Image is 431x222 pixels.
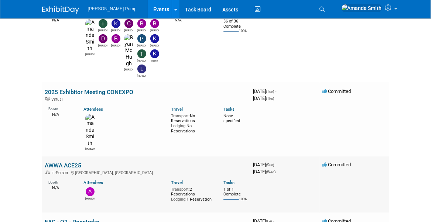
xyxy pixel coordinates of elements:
[45,169,247,175] div: [GEOGRAPHIC_DATA], [GEOGRAPHIC_DATA]
[137,58,146,63] div: Tony Lewis
[150,19,159,28] img: Brian Peek
[150,43,159,48] div: Kim M
[137,49,146,58] img: Tony Lewis
[171,107,183,112] a: Travel
[88,6,137,11] span: [PERSON_NAME] Pump
[137,28,146,32] div: Bobby Zitzka
[341,4,382,12] img: Amanda Smith
[98,28,107,32] div: Teri Beth Perkins
[85,19,95,52] img: Amanda Smith
[45,170,50,174] img: In-Person Event
[223,107,235,112] a: Tasks
[112,34,120,43] img: Brian Lee
[45,89,134,96] a: 2025 Exhibitor Meeting CONEXPO
[253,89,277,94] span: [DATE]
[137,65,146,73] img: Lee Feeser
[150,49,159,58] img: Karrin Scott
[266,170,276,174] span: (Wed)
[171,197,187,202] span: Lodging:
[239,197,247,207] td: 100%
[171,180,183,185] a: Travel
[223,114,240,124] span: None specified
[150,28,159,32] div: Brian Peek
[276,162,277,167] span: -
[266,90,274,94] span: (Tue)
[85,146,95,151] div: Amanda Smith
[171,187,190,192] span: Transport:
[49,104,73,111] div: Booth
[85,52,95,56] div: Amanda Smith
[124,34,133,67] img: Ryan McHugh
[83,180,103,185] a: Attendees
[253,96,274,101] span: [DATE]
[124,19,133,28] img: Christopher Thompson
[223,187,247,197] div: 1 of 1 Complete
[253,169,276,174] span: [DATE]
[171,124,187,128] span: Lodging:
[266,97,274,101] span: (Thu)
[42,6,79,14] img: ExhibitDay
[85,114,95,147] img: Amanda Smith
[112,19,120,28] img: Kelly Seliga
[45,97,50,101] img: Virtual Event
[49,185,73,191] div: N/A
[150,34,159,43] img: Kim M
[323,162,351,167] span: Committed
[49,111,73,117] div: N/A
[171,17,212,23] div: N/A
[111,43,120,48] div: Brian Lee
[137,43,146,48] div: Patrick Champagne
[124,28,133,32] div: Christopher Thompson
[223,180,235,185] a: Tasks
[45,162,82,169] a: AWWA ACE25
[239,29,247,39] td: 100%
[137,73,146,78] div: Lee Feeser
[86,187,95,196] img: Allan Curry
[52,97,65,102] span: Virtual
[99,34,107,43] img: David Perry
[49,17,73,23] div: N/A
[111,28,120,32] div: Kelly Seliga
[137,34,146,43] img: Patrick Champagne
[49,178,73,185] div: Booth
[171,185,212,202] div: 2 Reservations 1 Reservation
[85,196,95,201] div: Allan Curry
[98,43,107,48] div: David Perry
[253,162,277,167] span: [DATE]
[171,112,212,134] div: No Reservations No Reservations
[124,67,133,72] div: Ryan McHugh
[83,107,103,112] a: Attendees
[99,19,107,28] img: Teri Beth Perkins
[323,89,351,94] span: Committed
[223,19,247,29] div: 36 of 36 Complete
[171,114,190,118] span: Transport:
[266,163,274,167] span: (Sun)
[137,19,146,28] img: Bobby Zitzka
[52,170,71,175] span: In-Person
[150,58,159,63] div: Karrin Scott
[276,89,277,94] span: -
